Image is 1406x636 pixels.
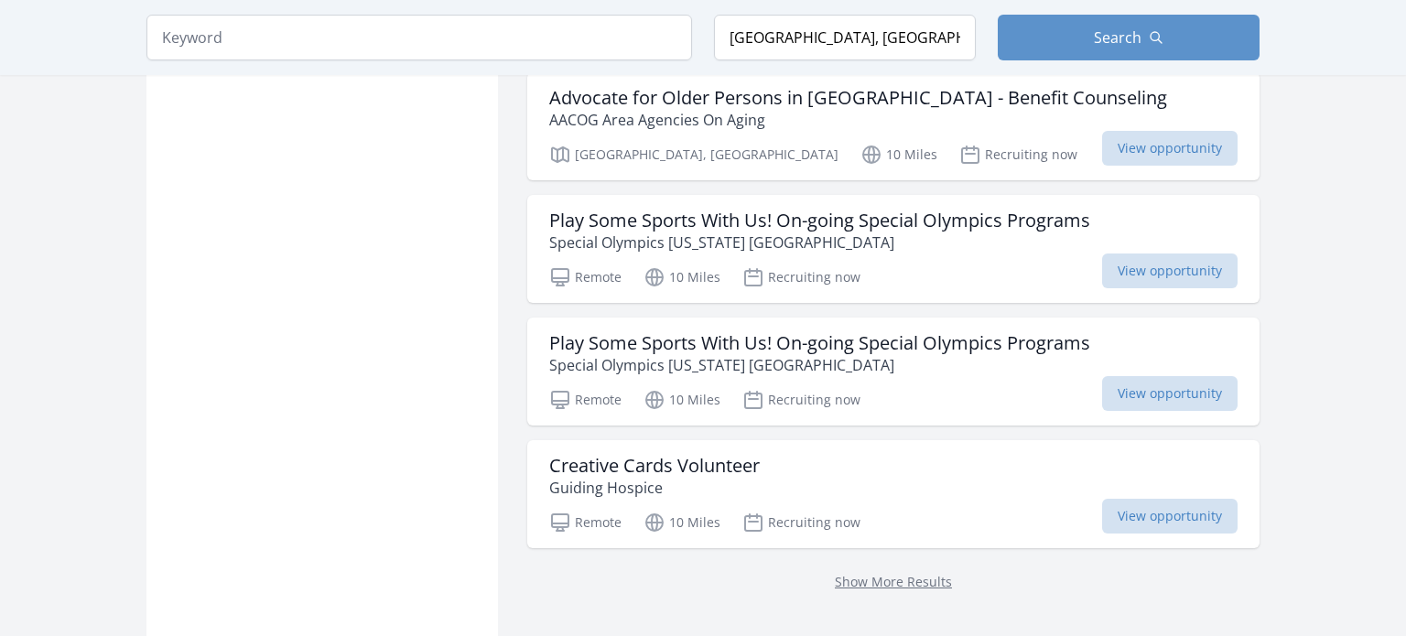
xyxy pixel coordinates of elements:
[527,318,1260,426] a: Play Some Sports With Us! On-going Special Olympics Programs Special Olympics [US_STATE] [GEOGRAP...
[549,144,838,166] p: [GEOGRAPHIC_DATA], [GEOGRAPHIC_DATA]
[644,512,720,534] p: 10 Miles
[527,72,1260,180] a: Advocate for Older Persons in [GEOGRAPHIC_DATA] - Benefit Counseling AACOG Area Agencies On Aging...
[549,477,760,499] p: Guiding Hospice
[527,195,1260,303] a: Play Some Sports With Us! On-going Special Olympics Programs Special Olympics [US_STATE] [GEOGRAP...
[549,354,1090,376] p: Special Olympics [US_STATE] [GEOGRAPHIC_DATA]
[549,266,622,288] p: Remote
[1094,27,1141,49] span: Search
[549,210,1090,232] h3: Play Some Sports With Us! On-going Special Olympics Programs
[549,512,622,534] p: Remote
[549,455,760,477] h3: Creative Cards Volunteer
[549,87,1167,109] h3: Advocate for Older Persons in [GEOGRAPHIC_DATA] - Benefit Counseling
[742,389,860,411] p: Recruiting now
[714,15,976,60] input: Location
[835,573,952,590] a: Show More Results
[644,389,720,411] p: 10 Miles
[998,15,1260,60] button: Search
[549,332,1090,354] h3: Play Some Sports With Us! On-going Special Olympics Programs
[1102,499,1238,534] span: View opportunity
[146,15,692,60] input: Keyword
[860,144,937,166] p: 10 Miles
[1102,253,1238,288] span: View opportunity
[549,109,1167,131] p: AACOG Area Agencies On Aging
[742,512,860,534] p: Recruiting now
[527,440,1260,548] a: Creative Cards Volunteer Guiding Hospice Remote 10 Miles Recruiting now View opportunity
[959,144,1077,166] p: Recruiting now
[549,389,622,411] p: Remote
[742,266,860,288] p: Recruiting now
[644,266,720,288] p: 10 Miles
[1102,131,1238,166] span: View opportunity
[1102,376,1238,411] span: View opportunity
[549,232,1090,253] p: Special Olympics [US_STATE] [GEOGRAPHIC_DATA]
